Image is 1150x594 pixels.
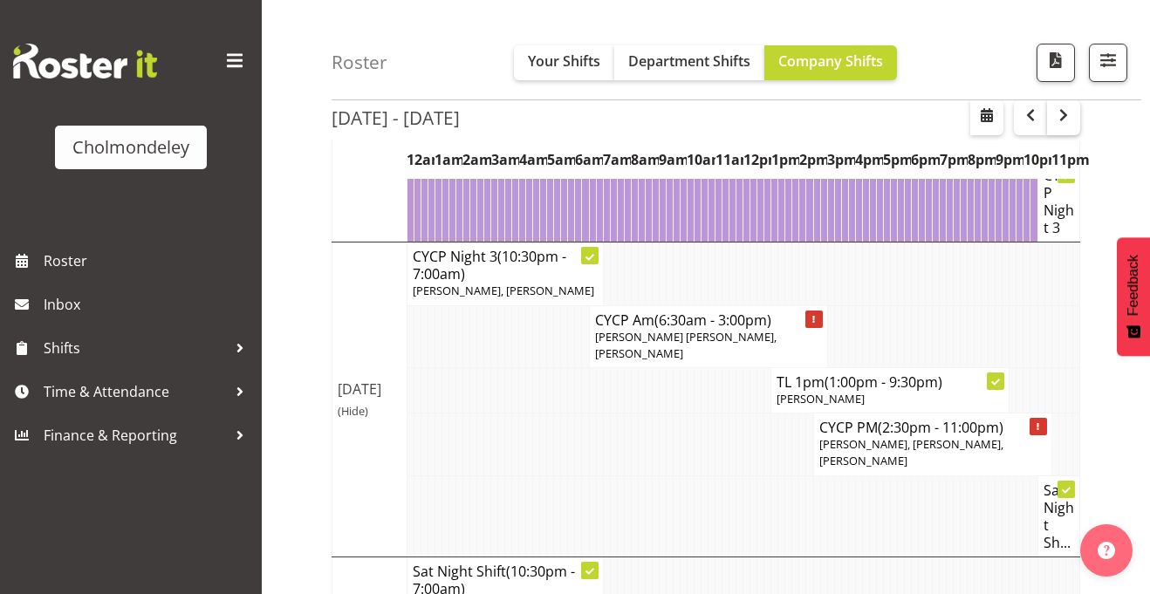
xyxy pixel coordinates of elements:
th: 10am [687,140,715,180]
button: Department Shifts [614,45,764,80]
span: Company Shifts [778,51,883,71]
button: Your Shifts [514,45,614,80]
h4: CYCP PM [819,419,1046,436]
th: 7pm [940,140,968,180]
span: (1:00pm - 9:30pm) [825,372,942,392]
th: 10pm [1023,140,1051,180]
td: [DATE] [332,242,407,556]
span: [PERSON_NAME] [777,391,865,406]
h4: Roster [332,52,387,72]
th: 2pm [799,140,827,180]
button: Company Shifts [764,45,897,80]
th: 5am [547,140,575,180]
span: Roster [44,248,253,274]
button: Filter Shifts [1089,44,1127,82]
button: Download a PDF of the roster according to the set date range. [1037,44,1075,82]
span: (2:30pm - 11:00pm) [878,418,1003,437]
th: 9pm [996,140,1023,180]
th: 4pm [855,140,883,180]
th: 9am [659,140,687,180]
span: [PERSON_NAME] [PERSON_NAME], [PERSON_NAME] [595,329,777,361]
span: Feedback [1126,255,1141,316]
span: [PERSON_NAME], [PERSON_NAME], [PERSON_NAME] [819,436,1003,468]
h4: CYCP Am [595,311,822,329]
img: Rosterit website logo [13,44,157,79]
h2: [DATE] - [DATE] [332,106,460,129]
th: 3am [491,140,519,180]
span: Your Shifts [528,51,600,71]
th: 4am [519,140,547,180]
th: 7am [603,140,631,180]
span: Time & Attendance [44,379,227,405]
span: [PERSON_NAME], [PERSON_NAME] [413,283,594,298]
h4: Sat Night Sh... [1044,481,1075,551]
h4: CYCP Night 3 [1044,167,1075,236]
th: 6pm [911,140,939,180]
th: 5pm [883,140,911,180]
th: 1am [435,140,462,180]
th: 12am [407,140,435,180]
th: 12pm [743,140,771,180]
span: (Hide) [338,403,368,419]
th: 6am [575,140,603,180]
div: Cholmondeley [72,134,189,160]
img: help-xxl-2.png [1098,542,1115,559]
th: 1pm [771,140,799,180]
th: 8am [631,140,659,180]
span: (10:30pm - 7:00am) [413,247,566,283]
h4: TL 1pm [777,373,1003,391]
span: Department Shifts [628,51,750,71]
th: 3pm [827,140,855,180]
span: Finance & Reporting [44,422,227,448]
th: 2am [462,140,490,180]
button: Feedback - Show survey [1117,237,1150,356]
span: (6:30am - 3:00pm) [654,311,771,330]
span: Shifts [44,335,227,361]
button: Select a specific date within the roster. [970,100,1003,135]
span: Inbox [44,291,253,317]
th: 8pm [968,140,996,180]
h4: CYCP Night 3 [413,248,598,283]
th: 11pm [1051,140,1079,180]
th: 11am [715,140,743,180]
